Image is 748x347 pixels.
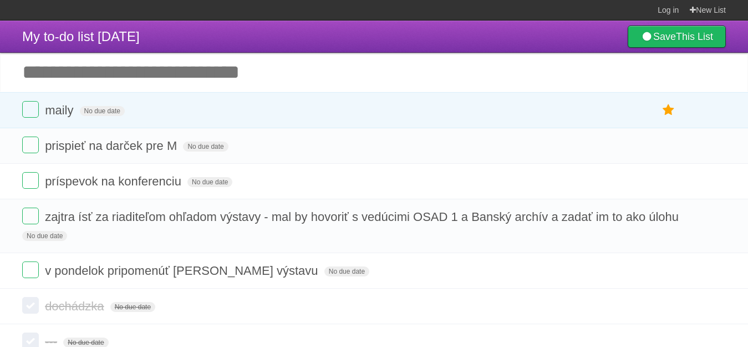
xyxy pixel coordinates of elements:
span: dochádzka [45,299,106,313]
span: v pondelok pripomenúť [PERSON_NAME] výstavu [45,264,320,278]
span: No due date [80,106,125,116]
span: príspevok na konferenciu [45,174,184,188]
label: Done [22,261,39,278]
span: No due date [22,231,67,241]
label: Done [22,172,39,189]
span: No due date [324,266,369,276]
label: Done [22,297,39,314]
span: My to-do list [DATE] [22,29,140,44]
label: Star task [658,101,679,119]
label: Done [22,137,39,153]
label: Done [22,208,39,224]
span: maily [45,103,76,117]
span: No due date [183,142,228,152]
a: SaveThis List [628,26,726,48]
label: Done [22,101,39,118]
span: prispieť na darček pre M [45,139,180,153]
b: This List [676,31,713,42]
span: No due date [110,302,155,312]
span: zajtra ísť za riaditeľom ohľadom výstavy - mal by hovoriť s vedúcimi OSAD 1 a Banský archív a zad... [45,210,681,224]
span: No due date [187,177,232,187]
